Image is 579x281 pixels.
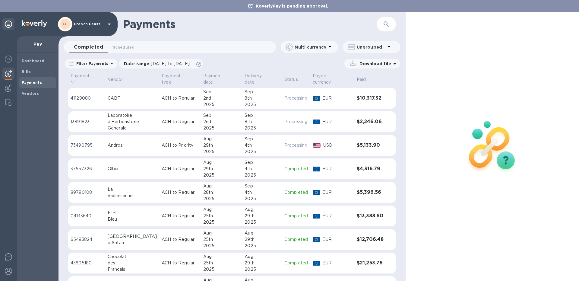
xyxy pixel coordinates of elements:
[108,76,131,83] span: Vendor
[71,73,103,85] span: Payment №
[245,142,280,148] div: 4th
[245,236,280,243] div: 29th
[63,22,68,26] b: FF
[203,213,240,219] div: 25th
[253,3,331,9] p: KoverlyPay is pending approval.
[22,91,39,96] b: Vendors
[113,44,134,50] span: Scheduled
[245,172,280,178] div: 2025
[71,119,103,125] p: 13891823
[203,260,240,266] div: 25th
[2,18,14,30] div: Unpin categories
[357,61,391,67] p: Download file
[71,95,103,101] p: 41129080
[108,233,157,240] div: [GEOGRAPHIC_DATA]
[22,41,54,47] p: Pay
[203,142,240,148] div: 29th
[203,73,232,85] p: Payment date
[245,95,280,101] div: 8th
[71,166,103,172] p: 37557326
[245,189,280,196] div: 4th
[203,206,240,213] div: Aug
[71,189,103,196] p: 89780108
[245,136,280,142] div: Sep
[284,119,308,125] p: Processing
[108,186,157,193] div: La
[108,119,157,125] div: d'Herboristerie
[322,119,352,125] p: EUR
[323,142,352,148] p: USD
[203,159,240,166] div: Aug
[108,193,157,199] div: Sablesienne
[162,260,198,266] p: ACH to Regular
[74,61,108,66] p: Filter Payments
[203,254,240,260] div: Aug
[245,112,280,119] div: Sep
[245,196,280,202] div: 2025
[119,59,203,69] div: Date range:[DATE] to [DATE]
[245,125,280,131] div: 2025
[162,236,198,243] p: ACH to Regular
[108,142,157,148] div: Andros
[22,69,31,74] b: Bills
[108,76,123,83] p: Vendor
[284,260,308,266] p: Completed
[203,125,240,131] div: 2025
[71,213,103,219] p: 04133640
[313,73,352,85] span: Payee currency
[124,61,193,67] p: Date range :
[284,189,308,196] p: Completed
[108,125,157,131] div: Generale
[357,260,384,266] h3: $21,253.76
[322,213,352,219] p: EUR
[357,190,384,195] h3: $5,396.56
[203,89,240,95] div: Sep
[284,213,308,219] p: Completed
[322,166,352,172] p: EUR
[357,44,385,50] p: Ungrouped
[284,76,306,83] span: Status
[162,189,198,196] p: ACH to Regular
[245,206,280,213] div: Aug
[245,219,280,225] div: 2025
[245,101,280,108] div: 2025
[245,183,280,189] div: Sep
[74,22,104,26] p: French Feast
[203,266,240,273] div: 2025
[313,143,321,148] img: USD
[245,73,280,85] span: Delivery date
[357,119,384,125] h3: $2,246.06
[322,95,352,101] p: EUR
[322,260,352,266] p: EUR
[245,119,280,125] div: 8th
[162,73,191,85] p: Payment type
[162,119,198,125] p: ACH to Regular
[357,237,384,242] h3: $12,706.48
[71,236,103,243] p: 65493824
[245,260,280,266] div: 29th
[71,260,103,266] p: 43805180
[245,266,280,273] div: 2025
[245,166,280,172] div: 4th
[203,101,240,108] div: 2025
[203,196,240,202] div: 2025
[22,59,45,63] b: Dashboard
[313,73,344,85] p: Payee currency
[5,56,12,63] img: Foreign exchange
[203,119,240,125] div: 2nd
[108,112,157,119] div: Laboratoire
[245,254,280,260] div: Aug
[108,260,157,266] div: des
[284,166,308,172] p: Completed
[295,44,326,50] p: Multi currency
[151,61,190,66] span: [DATE] to [DATE]
[357,76,366,83] p: Paid
[108,266,157,273] div: Francais
[162,73,198,85] span: Payment type
[74,43,103,51] span: Completed
[245,159,280,166] div: Sep
[108,95,157,101] div: CABF
[357,166,384,172] h3: $4,316.79
[162,95,198,101] p: ACH to Regular
[203,183,240,189] div: Aug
